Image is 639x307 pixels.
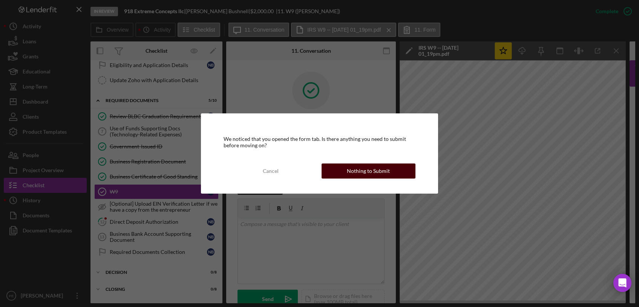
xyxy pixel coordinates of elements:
div: We noticed that you opened the form tab. Is there anything you need to submit before moving on? [224,136,415,148]
button: Cancel [224,163,317,179]
div: Cancel [263,163,279,179]
button: Nothing to Submit [322,163,415,179]
div: Open Intercom Messenger [613,274,631,292]
div: Nothing to Submit [347,163,390,179]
